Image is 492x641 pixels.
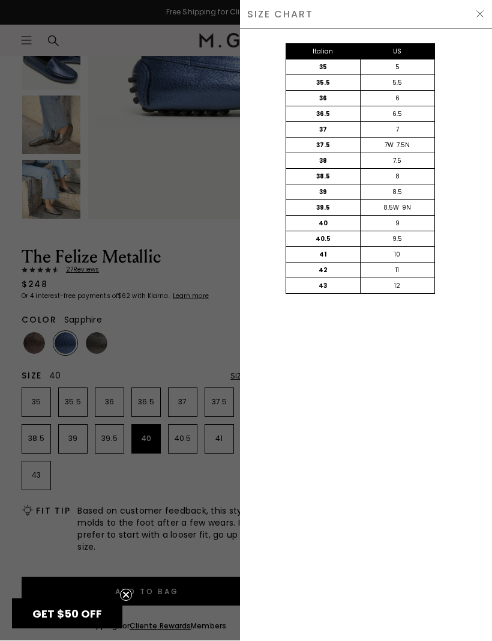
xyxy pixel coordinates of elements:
div: 39 [286,185,361,200]
div: 5.5 [360,76,434,91]
div: 7.5 [360,154,434,169]
div: 8.5 [360,185,434,200]
div: 36.5 [286,107,361,122]
div: 6.5 [360,107,434,122]
img: Hide Drawer [475,10,485,19]
div: 35.5 [286,76,361,91]
div: 37 [286,123,361,138]
div: 11 [360,263,434,278]
div: 8.5W [383,204,399,213]
div: 9.5 [360,232,434,247]
div: 36 [286,91,361,106]
div: 42 [286,263,361,278]
div: 41 [286,248,361,263]
div: 40 [286,216,361,231]
div: 12 [360,279,434,294]
div: 43 [286,279,361,294]
div: 5 [360,60,434,75]
div: 8 [360,169,434,184]
div: 39.5 [286,201,361,216]
div: 7.5N [397,141,410,151]
button: Close teaser [120,589,132,601]
div: GET $50 OFFClose teaser [12,599,122,629]
div: 37.5 [286,138,361,153]
div: 7 [360,123,434,138]
div: 35 [286,60,361,75]
div: 9 [360,216,434,231]
div: 6 [360,91,434,106]
div: 7W [385,141,394,151]
div: 38.5 [286,169,361,184]
div: 40.5 [286,232,361,247]
div: US [360,44,434,59]
div: 9N [402,204,411,213]
div: 38 [286,154,361,169]
div: 10 [360,248,434,263]
div: Italian [286,44,361,59]
span: GET $50 OFF [32,607,102,622]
